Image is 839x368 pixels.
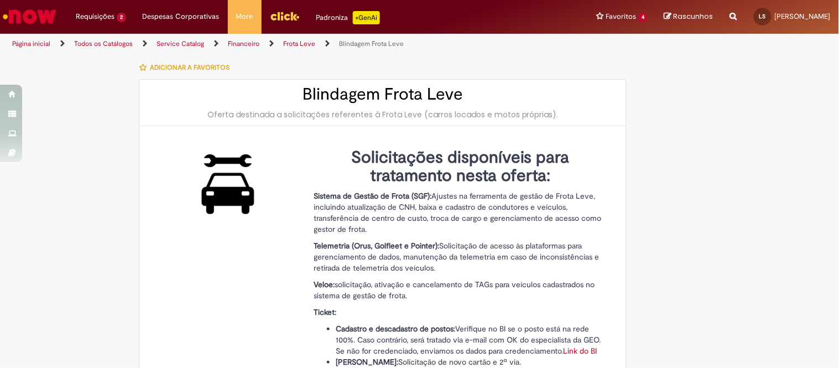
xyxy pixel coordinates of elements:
div: Padroniza [316,11,380,24]
p: +GenAi [353,11,380,24]
button: Adicionar a Favoritos [139,56,236,79]
span: More [236,11,253,22]
span: Favoritos [606,11,636,22]
a: Link do BI [563,346,597,356]
ul: Trilhas de página [8,34,551,54]
a: Service Catalog [157,39,204,48]
a: Rascunhos [664,12,713,22]
p: Solicitação de acesso às plataformas para gerenciamento de dados, manutenção da telemetria em cas... [314,240,607,273]
span: 4 [638,13,648,22]
a: Página inicial [12,39,50,48]
strong: Veloe: [314,279,335,289]
a: Blindagem Frota Leve [339,39,404,48]
li: Verifique no BI se o posto está na rede 100%. Caso contrário, será tratado via e-mail com OK do e... [336,323,607,356]
div: Oferta destinada a solicitações referentes à Frota Leve (carros locados e motos próprias). [150,109,615,120]
li: Solicitação de novo cartão e 2ª via. [336,356,607,367]
img: click_logo_yellow_360x200.png [270,8,300,24]
a: Todos os Catálogos [74,39,133,48]
strong: [PERSON_NAME]: [336,357,398,367]
a: Financeiro [228,39,259,48]
img: Blindagem Frota Leve [191,148,265,220]
strong: Solicitações disponíveis para tratamento nesta oferta: [351,147,570,186]
p: solicitação, ativação e cancelamento de TAGs para veículos cadastrados no sistema de gestão de fr... [314,279,607,301]
strong: Ticket: [314,307,336,317]
h2: Blindagem Frota Leve [150,85,615,103]
img: ServiceNow [1,6,58,28]
span: [PERSON_NAME] [775,12,831,21]
span: 2 [117,13,126,22]
p: Ajustes na ferramenta de gestão de Frota Leve, incluindo atualização de CNH, baixa e cadastro de ... [314,190,607,235]
strong: Telemetria (Orus, Golfleet e Pointer): [314,241,439,251]
span: Requisições [76,11,114,22]
span: LS [759,13,766,20]
strong: Cadastro e descadastro de postos: [336,324,455,334]
span: Rascunhos [674,11,713,22]
a: Frota Leve [283,39,315,48]
strong: Sistema de Gestão de Frota (SGF): [314,191,431,201]
span: Adicionar a Favoritos [150,63,230,72]
span: Despesas Corporativas [143,11,220,22]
